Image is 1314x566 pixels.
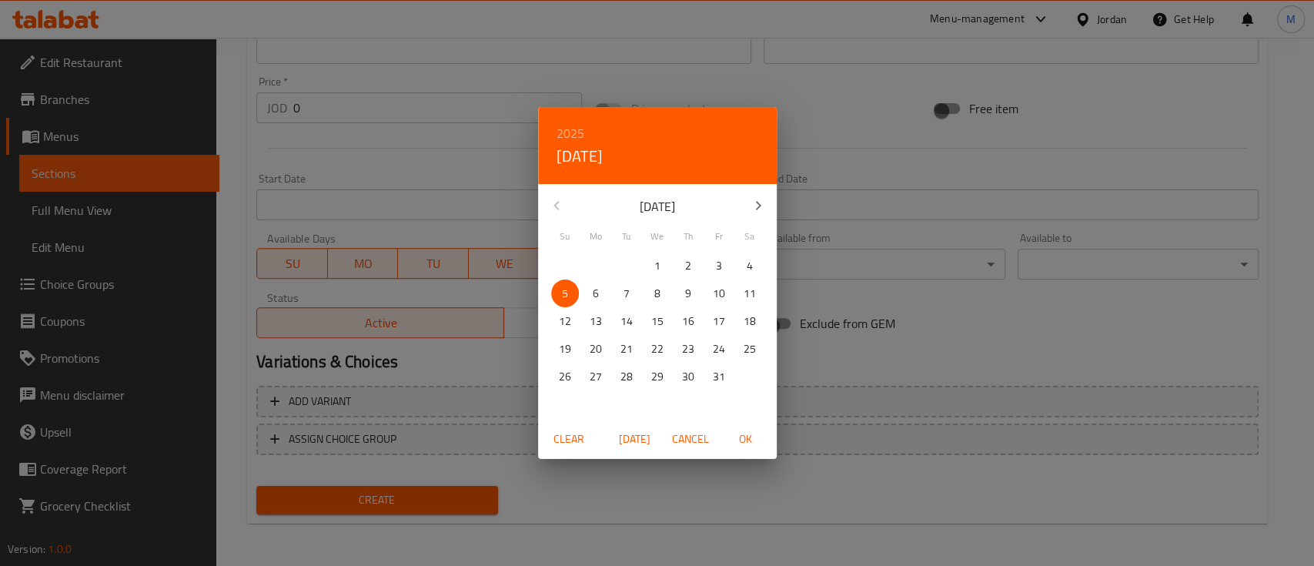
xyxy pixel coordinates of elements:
[744,312,756,331] p: 18
[559,340,571,359] p: 19
[590,340,602,359] p: 20
[705,252,733,280] button: 3
[551,335,579,363] button: 19
[610,425,660,454] button: [DATE]
[727,430,764,449] span: OK
[613,307,640,335] button: 14
[644,307,671,335] button: 15
[559,312,571,331] p: 12
[593,284,599,303] p: 6
[644,335,671,363] button: 22
[644,229,671,243] span: We
[736,229,764,243] span: Sa
[705,280,733,307] button: 10
[575,197,740,216] p: [DATE]
[551,307,579,335] button: 12
[705,307,733,335] button: 17
[674,335,702,363] button: 23
[736,252,764,280] button: 4
[582,229,610,243] span: Mo
[544,425,593,454] button: Clear
[705,335,733,363] button: 24
[651,312,664,331] p: 15
[682,312,694,331] p: 16
[557,144,603,169] button: [DATE]
[551,280,579,307] button: 5
[551,363,579,390] button: 26
[705,229,733,243] span: Fr
[666,425,715,454] button: Cancel
[582,335,610,363] button: 20
[582,307,610,335] button: 13
[644,280,671,307] button: 8
[559,367,571,387] p: 26
[685,256,691,276] p: 2
[644,363,671,390] button: 29
[582,280,610,307] button: 6
[590,312,602,331] p: 13
[582,363,610,390] button: 27
[744,284,756,303] p: 11
[672,430,709,449] span: Cancel
[562,284,568,303] p: 5
[551,229,579,243] span: Su
[713,284,725,303] p: 10
[674,252,702,280] button: 2
[644,252,671,280] button: 1
[747,256,753,276] p: 4
[590,367,602,387] p: 27
[713,312,725,331] p: 17
[674,307,702,335] button: 16
[613,229,640,243] span: Tu
[617,430,654,449] span: [DATE]
[682,367,694,387] p: 30
[682,340,694,359] p: 23
[744,340,756,359] p: 25
[736,280,764,307] button: 11
[557,122,584,144] button: 2025
[674,229,702,243] span: Th
[705,363,733,390] button: 31
[624,284,630,303] p: 7
[620,367,633,387] p: 28
[654,284,660,303] p: 8
[674,363,702,390] button: 30
[651,340,664,359] p: 22
[713,367,725,387] p: 31
[550,430,587,449] span: Clear
[721,425,771,454] button: OK
[713,340,725,359] p: 24
[685,284,691,303] p: 9
[613,363,640,390] button: 28
[654,256,660,276] p: 1
[651,367,664,387] p: 29
[674,280,702,307] button: 9
[620,312,633,331] p: 14
[716,256,722,276] p: 3
[736,307,764,335] button: 18
[613,335,640,363] button: 21
[736,335,764,363] button: 25
[613,280,640,307] button: 7
[620,340,633,359] p: 21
